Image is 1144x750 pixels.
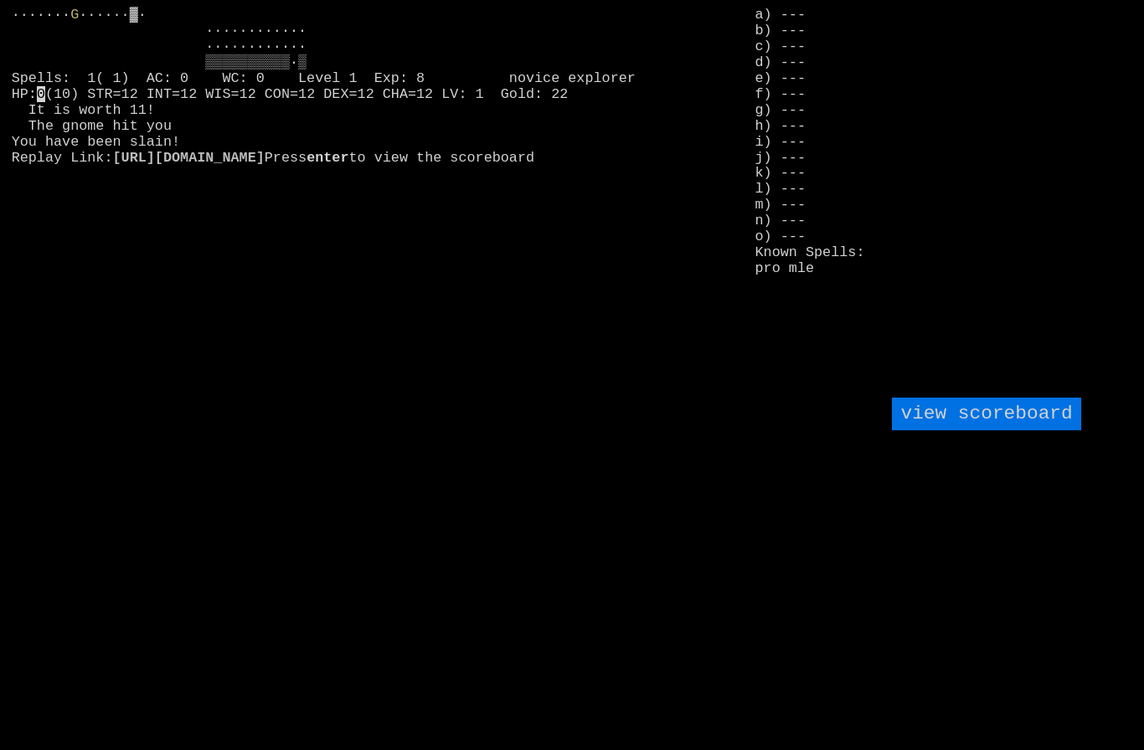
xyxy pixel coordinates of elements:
font: G [70,7,79,23]
a: [URL][DOMAIN_NAME] [113,150,265,166]
input: view scoreboard [892,398,1080,430]
stats: a) --- b) --- c) --- d) --- e) --- f) --- g) --- h) --- i) --- j) --- k) --- l) --- m) --- n) ---... [755,8,1133,233]
larn: ······· ······▓· ············ ············ ▒▒▒▒▒▒▒▒▒▒·▒ Spells: 1( 1) AC: 0 WC: 0 Level 1 Exp: 8 ... [12,8,733,383]
b: enter [307,150,348,166]
mark: 0 [37,86,45,102]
